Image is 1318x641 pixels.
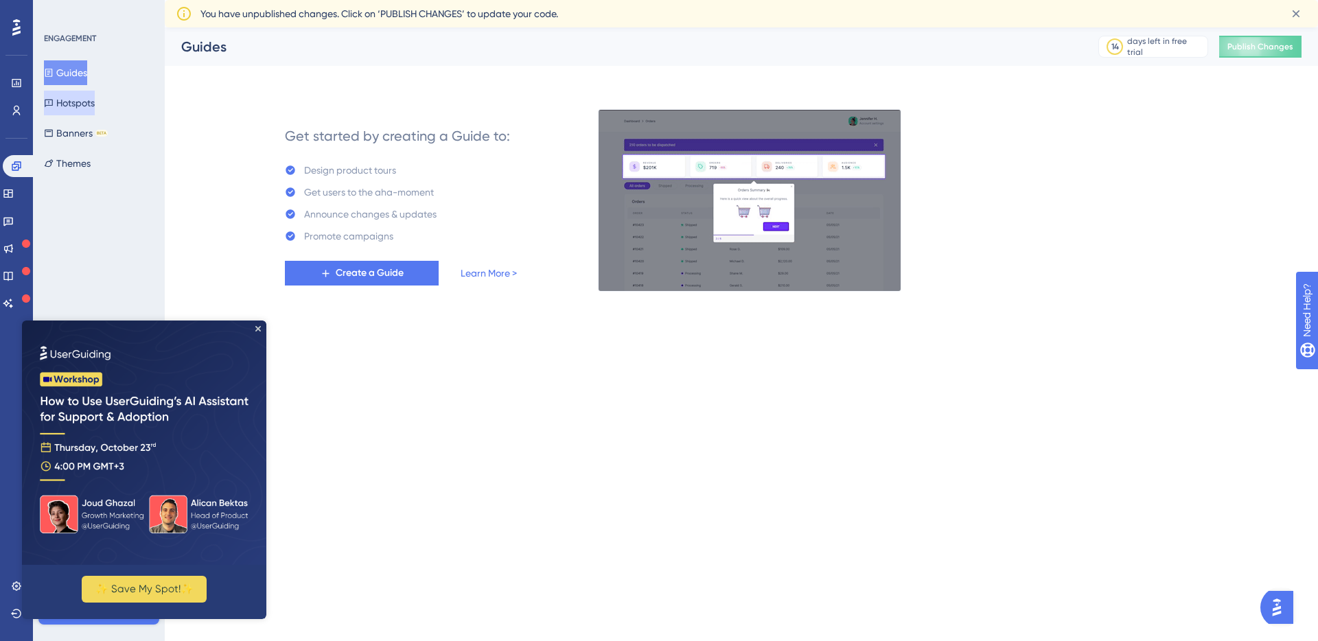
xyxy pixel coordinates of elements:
[60,255,185,282] button: ✨ Save My Spot!✨
[32,3,86,20] span: Need Help?
[285,261,439,285] button: Create a Guide
[598,109,901,292] img: 21a29cd0e06a8f1d91b8bced9f6e1c06.gif
[304,228,393,244] div: Promote campaigns
[461,265,517,281] a: Learn More >
[1127,36,1203,58] div: days left in free trial
[181,37,1064,56] div: Guides
[44,60,87,85] button: Guides
[1227,41,1293,52] span: Publish Changes
[1219,36,1302,58] button: Publish Changes
[304,184,434,200] div: Get users to the aha-moment
[44,33,96,44] div: ENGAGEMENT
[44,121,108,145] button: BannersBETA
[285,126,510,145] div: Get started by creating a Guide to:
[95,130,108,137] div: BETA
[200,5,558,22] span: You have unpublished changes. Click on ‘PUBLISH CHANGES’ to update your code.
[44,151,91,176] button: Themes
[1111,41,1119,52] div: 14
[44,91,95,115] button: Hotspots
[1260,587,1302,628] iframe: UserGuiding AI Assistant Launcher
[304,162,396,178] div: Design product tours
[233,5,239,11] div: Close Preview
[336,265,404,281] span: Create a Guide
[304,206,437,222] div: Announce changes & updates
